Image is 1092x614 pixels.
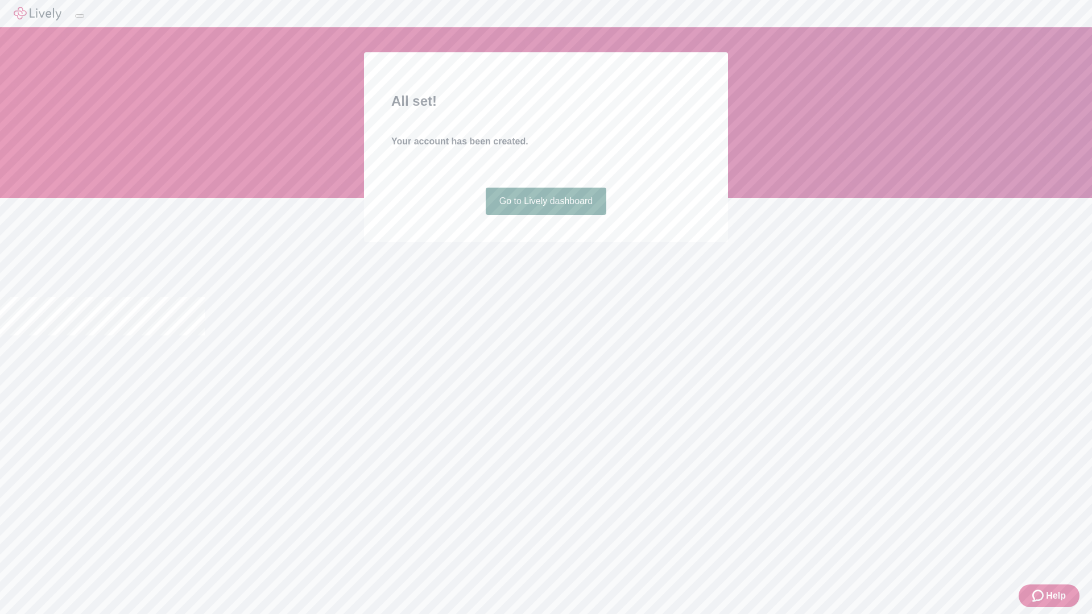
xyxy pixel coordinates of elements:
[1032,589,1046,603] svg: Zendesk support icon
[391,91,701,111] h2: All set!
[75,14,84,18] button: Log out
[391,135,701,148] h4: Your account has been created.
[1019,584,1079,607] button: Zendesk support iconHelp
[1046,589,1066,603] span: Help
[486,188,607,215] a: Go to Lively dashboard
[14,7,61,20] img: Lively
